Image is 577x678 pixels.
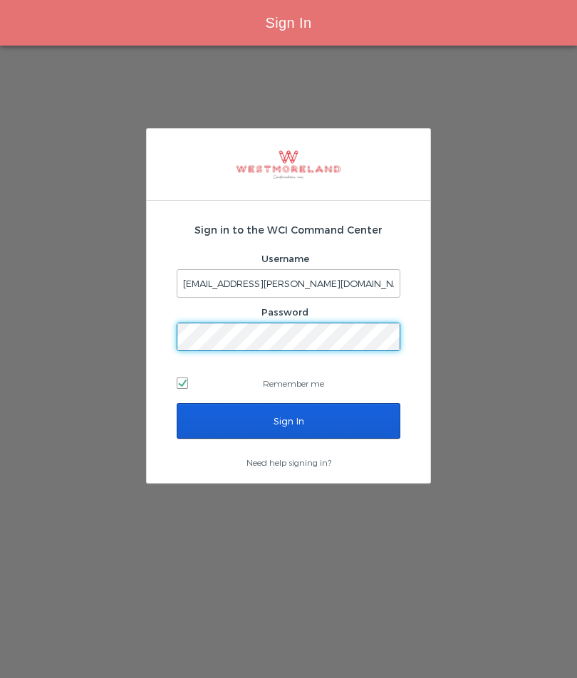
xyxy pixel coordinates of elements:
input: Sign In [177,403,400,439]
label: Remember me [177,372,400,394]
span: Sign In [265,15,311,31]
h2: Sign in to the WCI Command Center [177,222,400,237]
label: Username [261,253,309,264]
a: Need help signing in? [246,457,331,467]
label: Password [261,306,308,318]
